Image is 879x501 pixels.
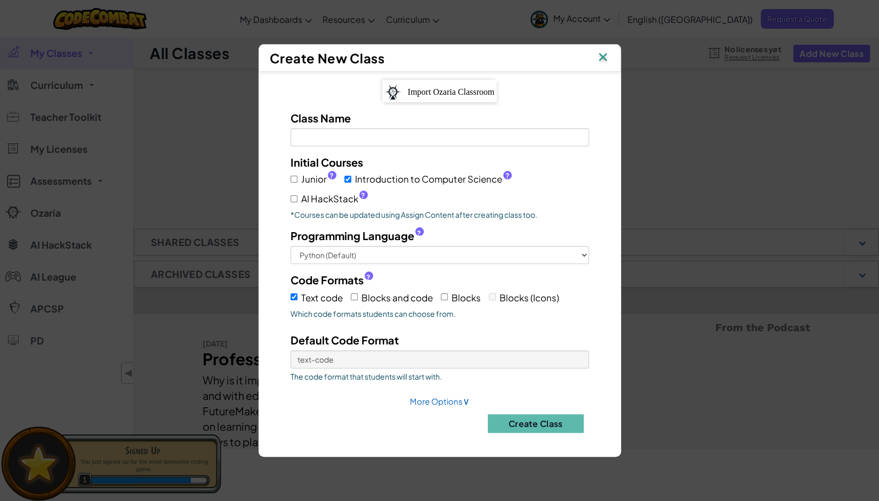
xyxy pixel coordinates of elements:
span: ? [329,171,334,180]
p: *Courses can be updated using Assign Content after creating class too. [291,209,589,220]
input: Blocks (Icons) [489,293,496,300]
span: Blocks (Icons) [499,292,559,303]
button: Create Class [488,414,584,433]
input: Introduction to Computer Science? [344,176,351,183]
span: ? [361,191,365,200]
img: ozaria-logo.png [385,85,401,100]
span: ∨ [463,395,470,407]
img: IconClose.svg [596,50,610,66]
span: AI HackStack [301,191,368,207]
span: Junior [301,171,336,187]
span: Introduction to Computer Science [355,171,512,187]
span: Blocks [451,292,481,303]
span: Default Code Format [291,333,399,347]
span: ? [505,171,509,180]
span: Which code formats students can choose from. [291,308,589,319]
a: More Options [410,396,470,406]
span: Import Ozaria Classroom [408,87,495,96]
span: ? [366,273,370,282]
span: Programming Language [291,228,414,243]
span: Blocks and code [361,292,433,303]
span: Code Formats [291,272,364,288]
span: Class Name [291,111,351,125]
input: Junior? [291,176,297,183]
span: The code format that students will start with. [291,371,589,382]
input: Text code [291,293,297,300]
span: Text code [301,292,343,303]
input: AI HackStack? [291,195,297,202]
span: Create New Class [270,50,385,66]
input: Blocks and code [351,293,358,300]
input: Blocks [441,293,448,300]
label: Initial Courses [291,154,363,170]
span: ? [417,229,421,237]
